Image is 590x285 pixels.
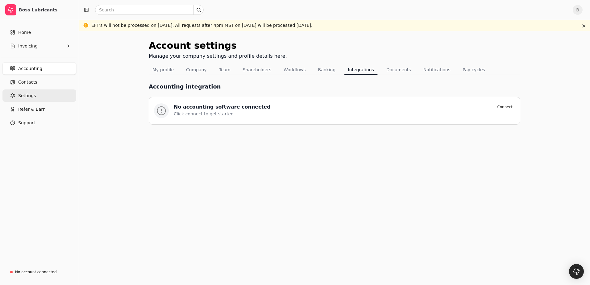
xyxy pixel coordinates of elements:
span: Accounting [18,65,42,72]
div: Click connect to get started [174,111,515,117]
div: No account connected [15,269,57,275]
button: B [573,5,583,15]
button: Pay cycles [459,65,489,75]
div: Open Intercom Messenger [569,264,584,279]
button: Invoicing [2,40,76,52]
div: Account settings [149,39,287,52]
span: Home [18,29,31,36]
div: EFT's will not be processed on [DATE]. All requests after 4pm MST on [DATE] will be processed [DA... [91,22,313,29]
button: My profile [149,65,177,75]
button: Refer & Earn [2,103,76,115]
div: Boss Lubricants [19,7,73,13]
a: Contacts [2,76,76,88]
div: Manage your company settings and profile details here. [149,52,287,60]
button: Team [215,65,234,75]
span: Support [18,120,35,126]
button: Notifications [420,65,454,75]
h1: Accounting integration [149,82,221,91]
a: Accounting [2,62,76,75]
button: Banking [314,65,339,75]
a: Settings [2,89,76,102]
a: Home [2,26,76,39]
div: No accounting software connected [174,103,271,111]
input: Search [95,5,204,15]
button: Company [182,65,210,75]
span: Contacts [18,79,37,85]
button: Documents [383,65,415,75]
button: Workflows [280,65,310,75]
span: Refer & Earn [18,106,46,113]
button: Connect [495,103,515,111]
button: Integrations [344,65,377,75]
nav: Tabs [149,65,520,75]
button: Shareholders [239,65,275,75]
button: Support [2,117,76,129]
a: No account connected [2,266,76,278]
span: Settings [18,93,36,99]
span: Invoicing [18,43,38,49]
